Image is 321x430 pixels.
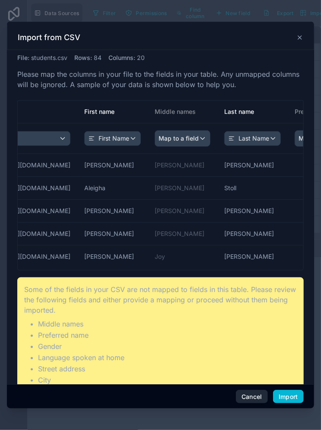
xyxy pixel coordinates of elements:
td: [PERSON_NAME] [148,154,217,176]
button: Import [273,390,304,404]
td: [PERSON_NAME] [217,245,288,271]
td: [PERSON_NAME] [77,245,148,271]
div: scrollable content [18,100,303,270]
td: [PERSON_NAME] [148,176,217,199]
li: Preferred name [38,330,297,340]
span: 84 [94,54,102,61]
span: students.csv [31,54,67,61]
h3: Import from CSV [18,32,80,43]
td: [PERSON_NAME] [217,154,288,176]
li: Street address [38,364,297,374]
td: Joy [148,245,217,271]
span: First Name [99,134,129,143]
p: Please map the columns in your file to the fields in your table. Any unmapped columns will be ign... [17,69,304,90]
td: Aleigha [77,176,148,199]
button: Last Name [224,131,281,146]
button: First Name [84,131,141,146]
button: Cancel [236,390,268,404]
span: Columns : [108,54,135,61]
span: Last Name [238,134,269,143]
td: [PERSON_NAME] [148,199,217,222]
th: Last name [217,100,288,123]
td: [PERSON_NAME] [77,199,148,222]
button: Map to a field [155,130,210,147]
span: Rows : [74,54,92,61]
li: Language spoken at home [38,352,297,363]
th: First name [77,100,148,123]
li: Middle names [38,319,297,329]
p: Some of the fields in your CSV are not mapped to fields in this table. Please review the followin... [24,284,297,315]
td: [PERSON_NAME] [217,199,288,222]
td: Stoll [217,176,288,199]
li: City [38,375,297,385]
li: Gender [38,341,297,352]
span: File : [17,54,29,61]
td: [PERSON_NAME] [77,222,148,245]
td: [PERSON_NAME] [77,154,148,176]
th: Middle names [148,100,217,123]
span: Map to a field [159,131,199,146]
td: [PERSON_NAME] [148,222,217,245]
td: [PERSON_NAME] [217,222,288,245]
span: 20 [137,54,145,61]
